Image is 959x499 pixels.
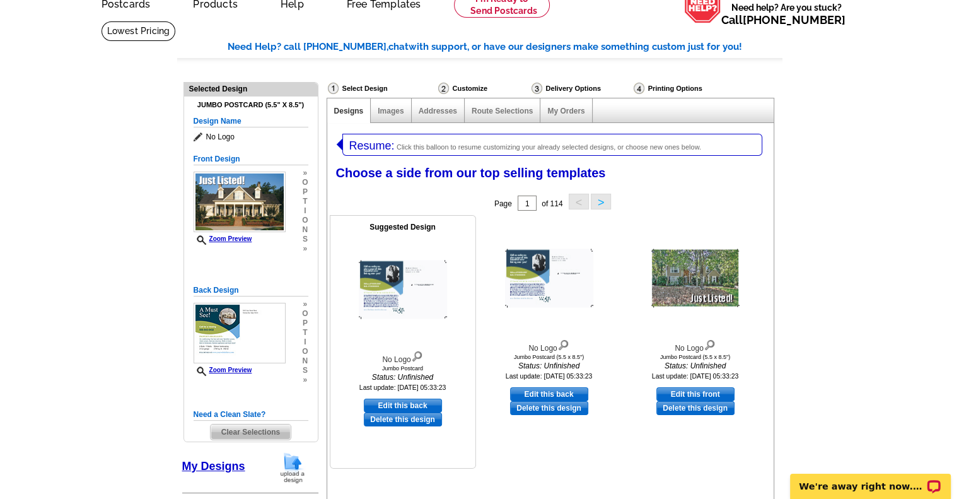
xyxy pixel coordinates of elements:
div: Jumbo Postcard (5.5 x 8.5") [480,354,619,360]
a: Route Selections [472,107,533,115]
i: Status: Unfinished [480,360,619,372]
span: s [302,366,308,375]
a: My Orders [547,107,584,115]
span: o [302,347,308,356]
img: view design details [411,348,423,362]
img: Select Design [328,83,339,94]
a: Zoom Preview [194,235,252,242]
img: view design details [557,337,569,351]
div: Jumbo Postcard [334,365,472,372]
span: o [302,178,308,187]
span: Need help? Are you stuck? [721,1,852,26]
span: » [302,300,308,309]
a: My Designs [182,460,245,473]
span: No Logo [194,131,308,143]
h4: Jumbo Postcard (5.5" x 8.5") [194,101,308,109]
div: No Logo [626,337,765,354]
span: of 114 [542,199,562,208]
small: Last update: [DATE] 05:33:23 [652,372,739,380]
div: Select Design [327,82,437,98]
a: Zoom Preview [194,367,252,373]
span: » [302,244,308,254]
div: Need Help? call [PHONE_NUMBER], with support, or have our designers make something custom just fo... [228,40,782,54]
h5: Back Design [194,285,308,296]
span: p [302,319,308,328]
span: p [302,187,308,197]
div: No Logo [334,348,472,365]
button: > [591,194,611,209]
a: use this design [656,387,735,401]
b: Suggested Design [369,223,436,232]
span: Clear Selections [211,425,291,440]
span: Page [494,199,512,208]
span: n [302,225,308,235]
span: Choose a side from our top selling templates [336,166,606,180]
span: Click this balloon to resume customizing your already selected designs, or choose new ones below. [397,143,701,151]
span: Resume: [349,139,395,152]
div: Delivery Options [530,82,632,95]
img: leftArrow.png [337,134,342,155]
div: No Logo [480,337,619,354]
span: » [302,375,308,385]
div: Printing Options [632,82,745,95]
a: Images [378,107,404,115]
h5: Need a Clean Slate? [194,409,308,421]
small: Last update: [DATE] 05:33:23 [359,384,446,391]
iframe: LiveChat chat widget [782,459,959,499]
div: Jumbo Postcard (5.5 x 8.5") [626,354,765,360]
img: Customize [438,83,449,94]
a: use this design [364,399,442,413]
i: Status: Unfinished [334,372,472,383]
a: Delete this design [364,413,442,426]
img: PCRealEstate13ListJ.jpg [194,172,286,232]
img: Delivery Options [532,83,542,94]
span: o [302,216,308,225]
img: view design details [704,337,716,351]
span: » [302,168,308,178]
span: i [302,206,308,216]
h5: Design Name [194,115,308,127]
span: n [302,356,308,366]
img: upload-design [276,452,309,484]
img: No Logo [651,249,740,308]
a: Delete this design [510,401,588,415]
img: Printing Options & Summary [634,83,644,94]
div: Customize [437,82,530,98]
a: Designs [334,107,364,115]
img: No Logo [505,249,593,308]
h5: Front Design [194,153,308,165]
span: t [302,197,308,206]
span: o [302,309,308,319]
span: s [302,235,308,244]
small: Last update: [DATE] 05:33:23 [506,372,593,380]
span: Call [721,13,846,26]
a: [PHONE_NUMBER] [743,13,846,26]
span: chat [388,41,409,52]
div: Selected Design [184,83,318,95]
i: Status: Unfinished [626,360,765,372]
button: < [569,194,589,209]
span: t [302,328,308,338]
span: i [302,338,308,347]
img: No Logo [359,261,447,319]
a: Delete this design [656,401,735,415]
a: use this design [510,387,588,401]
a: Addresses [419,107,457,115]
img: GENPJBneighborhood.jpg [194,303,286,363]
